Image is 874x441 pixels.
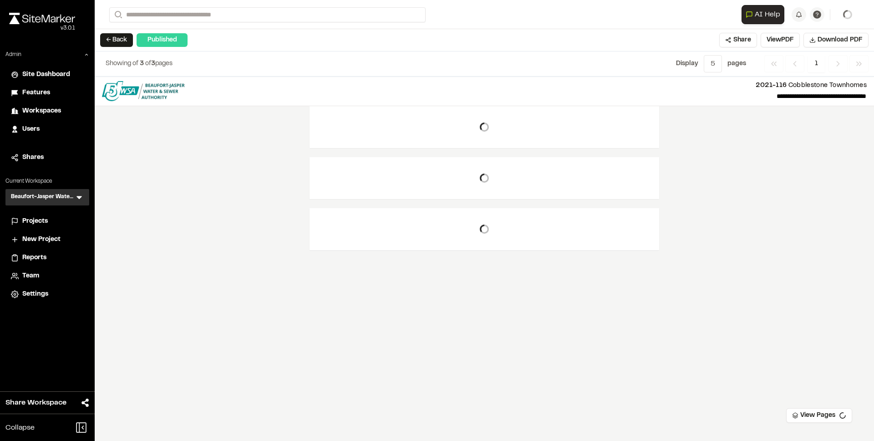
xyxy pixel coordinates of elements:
[719,33,757,47] button: Share
[9,13,75,24] img: rebrand.png
[11,235,84,245] a: New Project
[22,70,70,80] span: Site Dashboard
[11,124,84,134] a: Users
[137,33,188,47] div: Published
[11,271,84,281] a: Team
[106,59,173,69] p: of pages
[100,33,133,47] button: ← Back
[11,70,84,80] a: Site Dashboard
[140,61,144,67] span: 3
[786,408,852,423] button: View Pages
[9,24,75,32] div: Oh geez...please don't...
[22,235,61,245] span: New Project
[109,7,126,22] button: Search
[756,83,787,88] span: 2021-116
[11,193,75,202] h3: Beaufort-Jasper Water & Sewer Authority
[22,216,48,226] span: Projects
[5,422,35,433] span: Collapse
[11,106,84,116] a: Workspaces
[727,59,746,69] p: page s
[676,59,698,69] p: Display
[22,124,40,134] span: Users
[22,153,44,163] span: Shares
[5,51,21,59] p: Admin
[22,271,39,281] span: Team
[192,81,867,91] p: Cobblestone Townhomes
[22,88,50,98] span: Features
[803,33,869,47] button: Download PDF
[22,289,48,299] span: Settings
[818,35,863,45] span: Download PDF
[11,216,84,226] a: Projects
[11,88,84,98] a: Features
[742,5,788,24] div: Open AI Assistant
[742,5,784,24] button: Open AI Assistant
[22,253,46,263] span: Reports
[761,33,800,47] button: ViewPDF
[11,289,84,299] a: Settings
[102,81,185,101] img: file
[704,55,722,72] button: 5
[106,61,140,67] span: Showing of
[755,9,780,20] span: AI Help
[11,253,84,263] a: Reports
[5,177,89,185] p: Current Workspace
[151,61,155,67] span: 3
[764,55,869,72] nav: Navigation
[5,397,66,408] span: Share Workspace
[808,55,825,72] span: 1
[11,153,84,163] a: Shares
[22,106,61,116] span: Workspaces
